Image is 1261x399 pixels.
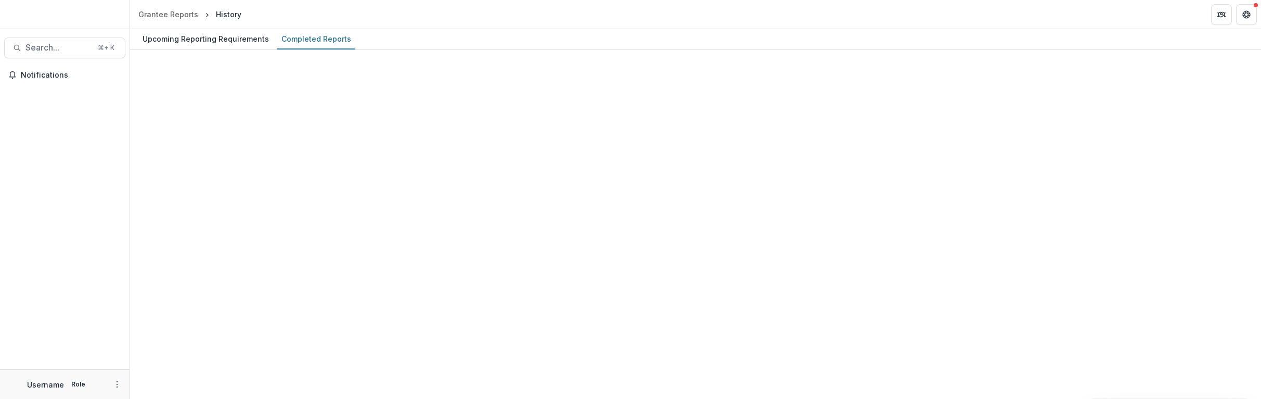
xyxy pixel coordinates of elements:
[134,7,202,22] a: Grantee Reports
[134,7,246,22] nav: breadcrumb
[216,9,241,20] div: History
[27,379,64,390] p: Username
[138,31,273,46] div: Upcoming Reporting Requirements
[96,42,117,54] div: ⌘ + K
[111,378,123,391] button: More
[138,29,273,49] a: Upcoming Reporting Requirements
[277,29,355,49] a: Completed Reports
[1236,4,1257,25] button: Get Help
[4,38,125,58] button: Search...
[68,380,88,389] p: Role
[277,31,355,46] div: Completed Reports
[21,71,121,80] span: Notifications
[138,9,198,20] div: Grantee Reports
[4,67,125,83] button: Notifications
[1211,4,1232,25] button: Partners
[25,43,92,53] span: Search...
